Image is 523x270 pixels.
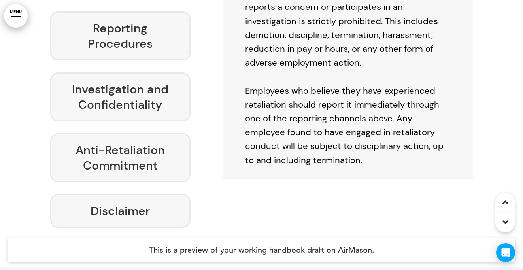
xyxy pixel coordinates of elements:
[4,4,28,28] a: MENU
[496,243,515,262] div: Open Intercom Messenger
[59,203,182,219] h6: Disclaimer
[8,238,515,262] h4: This is a preview of your working handbook draft on AirMason.
[59,21,182,51] h6: Reporting Procedures
[245,84,451,167] p: Employees who believe they have experienced retaliation should report it immediately through one ...
[59,81,182,112] h6: Investigation and Confidentiality
[59,142,182,173] h6: Anti-Retaliation Commitment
